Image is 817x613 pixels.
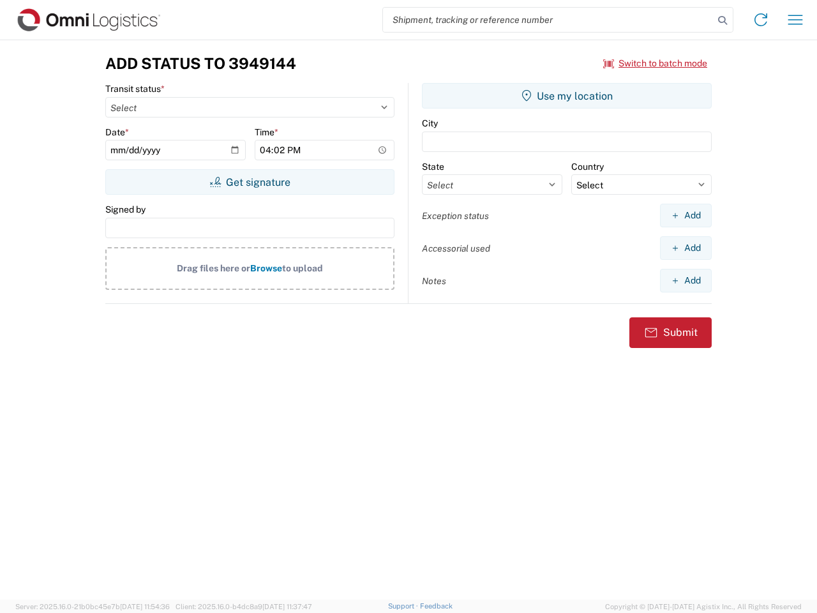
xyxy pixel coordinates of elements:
[105,169,394,195] button: Get signature
[422,83,712,109] button: Use my location
[176,603,312,610] span: Client: 2025.16.0-b4dc8a9
[105,126,129,138] label: Date
[105,204,146,215] label: Signed by
[420,602,453,610] a: Feedback
[660,204,712,227] button: Add
[105,54,296,73] h3: Add Status to 3949144
[422,243,490,254] label: Accessorial used
[105,83,165,95] label: Transit status
[120,603,170,610] span: [DATE] 11:54:36
[660,269,712,292] button: Add
[571,161,604,172] label: Country
[255,126,278,138] label: Time
[15,603,170,610] span: Server: 2025.16.0-21b0bc45e7b
[383,8,714,32] input: Shipment, tracking or reference number
[422,161,444,172] label: State
[422,275,446,287] label: Notes
[177,263,250,273] span: Drag files here or
[388,602,420,610] a: Support
[262,603,312,610] span: [DATE] 11:37:47
[629,317,712,348] button: Submit
[605,601,802,612] span: Copyright © [DATE]-[DATE] Agistix Inc., All Rights Reserved
[603,53,707,74] button: Switch to batch mode
[250,263,282,273] span: Browse
[422,210,489,222] label: Exception status
[282,263,323,273] span: to upload
[422,117,438,129] label: City
[660,236,712,260] button: Add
